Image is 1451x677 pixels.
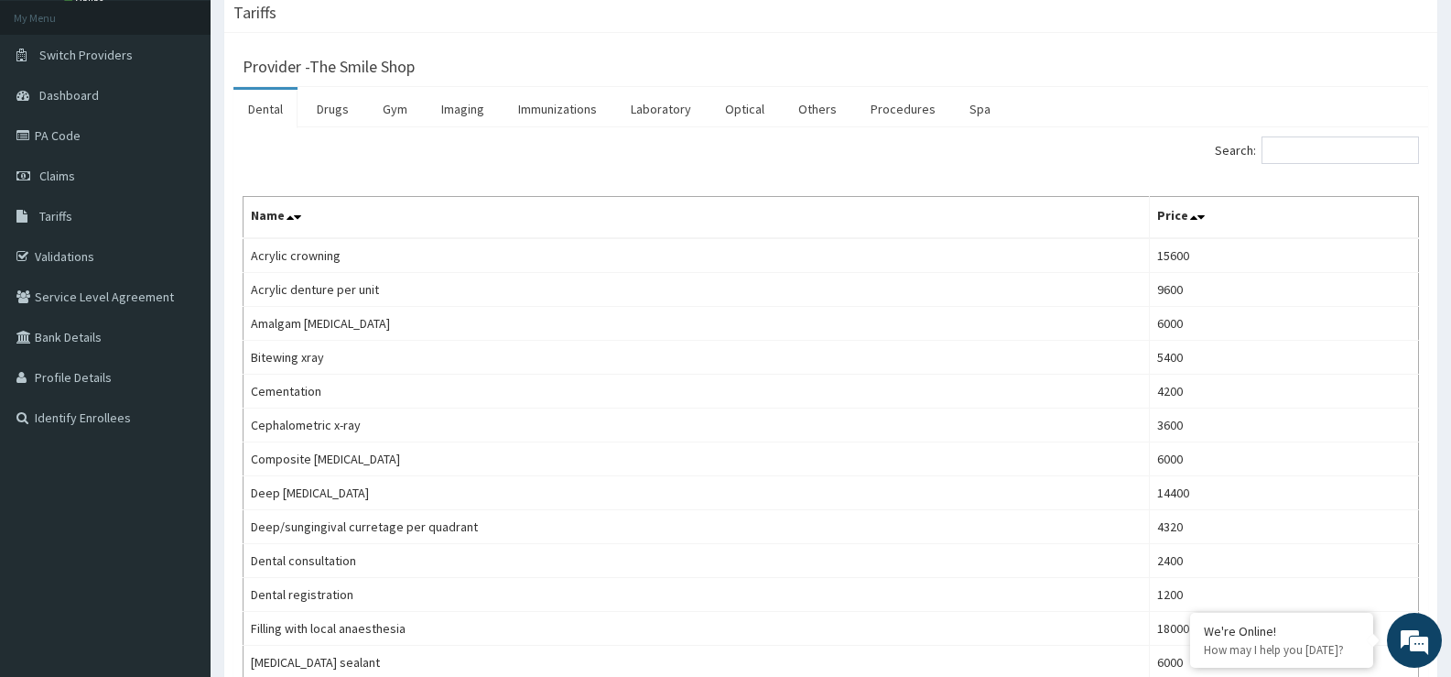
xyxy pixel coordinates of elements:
a: Procedures [856,90,950,128]
h3: Provider - The Smile Shop [243,59,415,75]
td: Composite [MEDICAL_DATA] [244,442,1150,476]
div: Chat with us now [95,103,308,126]
td: Bitewing xray [244,341,1150,375]
td: Dental consultation [244,544,1150,578]
td: Acrylic denture per unit [244,273,1150,307]
th: Price [1150,197,1419,239]
label: Search: [1215,136,1419,164]
td: 14400 [1150,476,1419,510]
a: Imaging [427,90,499,128]
a: Gym [368,90,422,128]
a: Drugs [302,90,363,128]
td: Filling with local anaesthesia [244,612,1150,646]
td: 9600 [1150,273,1419,307]
td: Deep/sungingival curretage per quadrant [244,510,1150,544]
a: Laboratory [616,90,706,128]
img: d_794563401_company_1708531726252_794563401 [34,92,74,137]
span: We're online! [106,214,253,399]
th: Name [244,197,1150,239]
span: Switch Providers [39,47,133,63]
td: Cephalometric x-ray [244,409,1150,442]
a: Optical [710,90,779,128]
td: 15600 [1150,238,1419,273]
td: 4200 [1150,375,1419,409]
textarea: Type your message and hit 'Enter' [9,468,349,532]
td: 1200 [1150,578,1419,612]
a: Immunizations [504,90,612,128]
td: Acrylic crowning [244,238,1150,273]
td: Cementation [244,375,1150,409]
div: Minimize live chat window [300,9,344,53]
a: Others [784,90,851,128]
td: 4320 [1150,510,1419,544]
p: How may I help you today? [1204,642,1359,658]
a: Dental [233,90,298,128]
span: Claims [39,168,75,184]
td: Dental registration [244,578,1150,612]
td: 5400 [1150,341,1419,375]
h3: Tariffs [233,5,276,21]
input: Search: [1262,136,1419,164]
span: Dashboard [39,87,99,104]
td: Amalgam [MEDICAL_DATA] [244,307,1150,341]
td: 6000 [1150,307,1419,341]
td: 3600 [1150,409,1419,442]
td: 6000 [1150,442,1419,476]
td: 18000 [1150,612,1419,646]
a: Spa [955,90,1005,128]
span: Tariffs [39,208,72,224]
td: 2400 [1150,544,1419,578]
div: We're Online! [1204,623,1359,639]
td: Deep [MEDICAL_DATA] [244,476,1150,510]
